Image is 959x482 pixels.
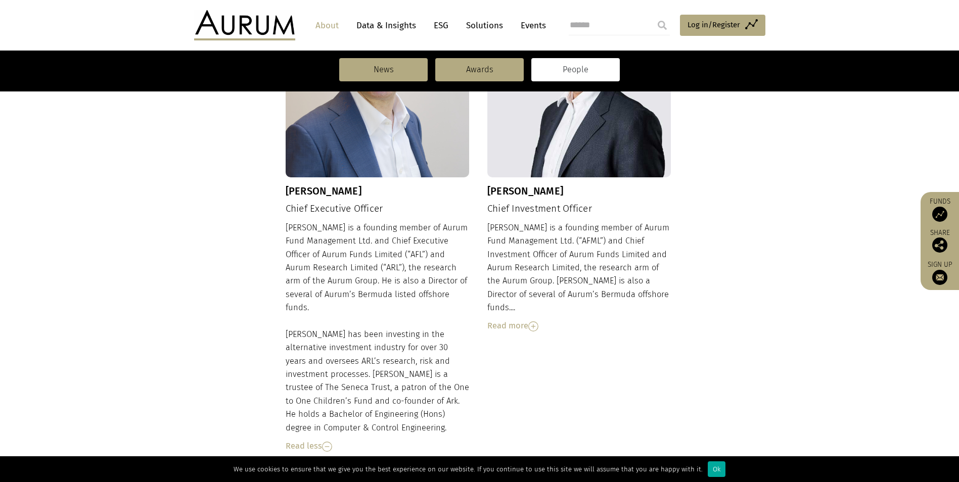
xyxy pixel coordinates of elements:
[688,19,740,31] span: Log in/Register
[528,321,538,331] img: Read More
[286,221,470,453] div: [PERSON_NAME] is a founding member of Aurum Fund Management Ltd. and Chief Executive Officer of A...
[286,185,470,197] h3: [PERSON_NAME]
[310,16,344,35] a: About
[286,203,470,215] h4: Chief Executive Officer
[429,16,453,35] a: ESG
[926,229,954,253] div: Share
[322,442,332,452] img: Read Less
[461,16,508,35] a: Solutions
[531,58,620,81] a: People
[932,207,947,222] img: Access Funds
[487,221,671,333] div: [PERSON_NAME] is a founding member of Aurum Fund Management Ltd. (“AFML”) and Chief Investment Of...
[932,237,947,253] img: Share this post
[708,461,725,477] div: Ok
[652,15,672,35] input: Submit
[487,203,671,215] h4: Chief Investment Officer
[286,440,470,453] div: Read less
[339,58,428,81] a: News
[516,16,546,35] a: Events
[680,15,765,36] a: Log in/Register
[487,319,671,332] div: Read more
[194,10,295,40] img: Aurum
[351,16,421,35] a: Data & Insights
[487,185,671,197] h3: [PERSON_NAME]
[932,270,947,285] img: Sign up to our newsletter
[926,260,954,285] a: Sign up
[435,58,524,81] a: Awards
[926,197,954,222] a: Funds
